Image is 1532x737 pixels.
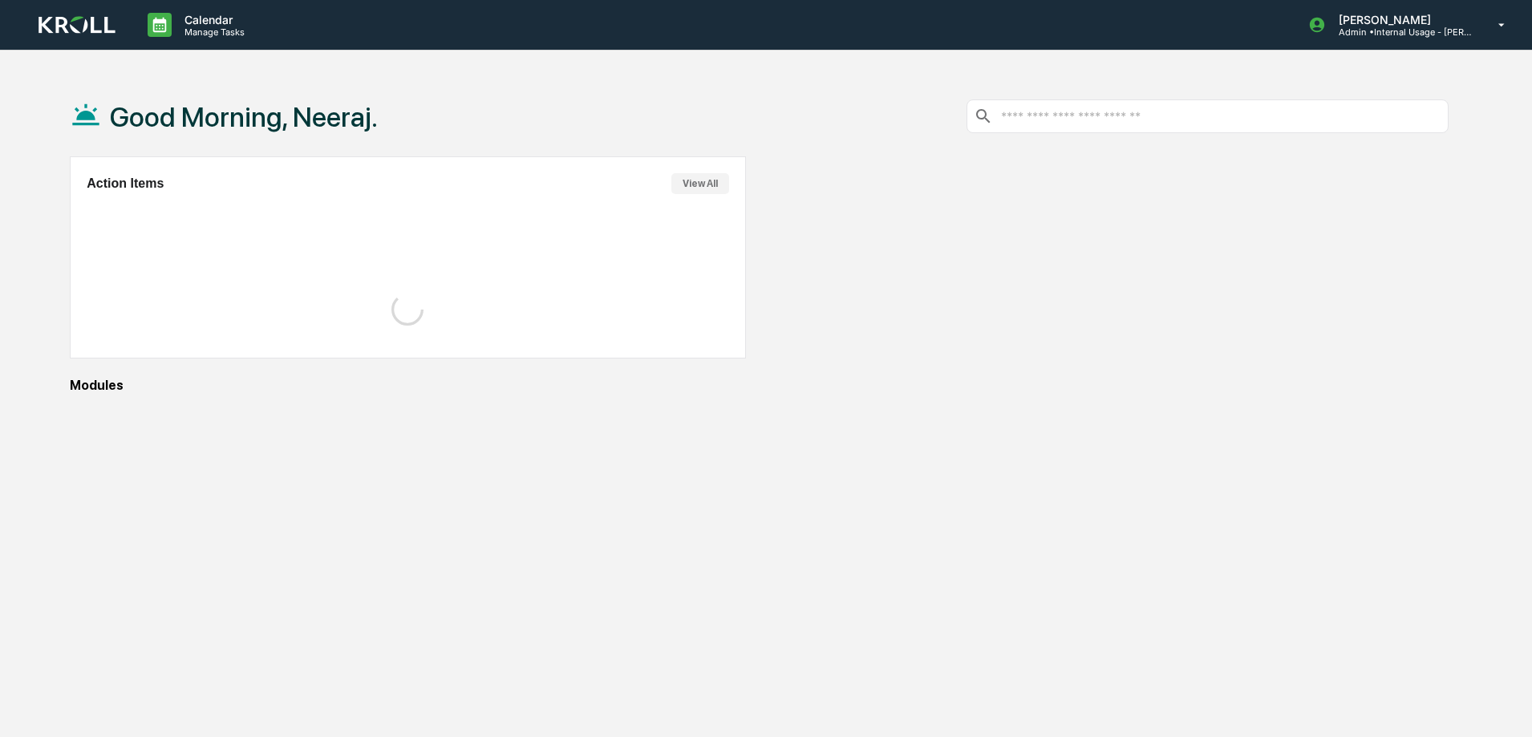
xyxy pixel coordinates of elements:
p: Admin • Internal Usage - [PERSON_NAME] [1326,26,1475,38]
h1: Good Morning, Neeraj. [110,101,378,133]
button: View All [671,173,729,194]
h2: Action Items [87,176,164,191]
div: Modules [70,378,1449,393]
p: Manage Tasks [172,26,253,38]
img: logo [39,16,116,34]
p: [PERSON_NAME] [1326,13,1475,26]
p: Calendar [172,13,253,26]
